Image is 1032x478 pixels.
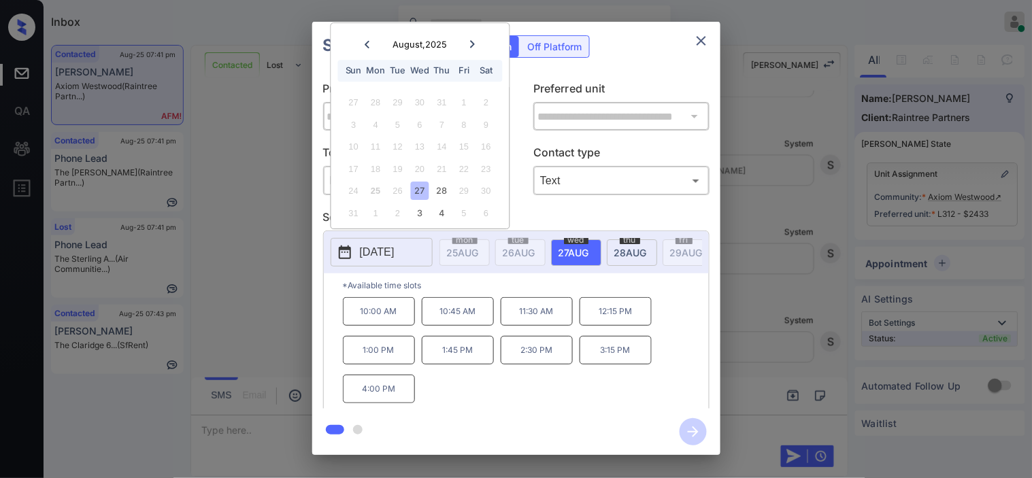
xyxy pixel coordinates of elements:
h2: Schedule Tour [312,22,451,69]
div: Not available Sunday, August 31st, 2025 [344,204,363,222]
p: 1:00 PM [343,336,415,364]
div: Not available Tuesday, August 5th, 2025 [388,116,407,134]
div: Not available Monday, August 11th, 2025 [367,138,385,156]
p: Preferred unit [533,80,710,102]
div: Not available Saturday, September 6th, 2025 [477,204,495,222]
div: Not available Monday, July 28th, 2025 [367,94,385,112]
p: 2:30 PM [501,336,573,364]
div: Choose Thursday, August 28th, 2025 [433,182,451,201]
div: Not available Friday, August 22nd, 2025 [455,160,473,178]
div: Not available Monday, August 18th, 2025 [367,160,385,178]
div: Not available Sunday, August 3rd, 2025 [344,116,363,134]
div: Not available Saturday, August 2nd, 2025 [477,94,495,112]
div: Not available Wednesday, August 13th, 2025 [411,138,429,156]
div: Not available Sunday, August 24th, 2025 [344,182,363,201]
div: month 2025-08 [335,92,505,224]
p: 10:45 AM [422,297,494,326]
p: Preferred community [323,80,499,102]
div: Sun [344,62,363,80]
div: date-select [607,239,657,266]
button: btn-next [671,414,715,449]
div: Not available Tuesday, September 2nd, 2025 [388,204,407,222]
div: Choose Wednesday, September 3rd, 2025 [411,204,429,222]
div: Not available Friday, August 29th, 2025 [455,182,473,201]
div: Not available Monday, August 25th, 2025 [367,182,385,201]
div: Not available Wednesday, July 30th, 2025 [411,94,429,112]
p: 4:00 PM [343,375,415,403]
div: Not available Tuesday, August 12th, 2025 [388,138,407,156]
div: Not available Thursday, August 21st, 2025 [433,160,451,178]
p: 10:00 AM [343,297,415,326]
div: Not available Saturday, August 30th, 2025 [477,182,495,201]
div: Not available Friday, August 8th, 2025 [455,116,473,134]
p: 12:15 PM [580,297,652,326]
div: Choose Wednesday, August 27th, 2025 [411,182,429,201]
div: Not available Sunday, July 27th, 2025 [344,94,363,112]
div: Not available Sunday, August 10th, 2025 [344,138,363,156]
div: Text [537,169,706,192]
button: [DATE] [331,238,433,267]
div: Not available Thursday, August 14th, 2025 [433,138,451,156]
div: date-select [551,239,601,266]
div: Not available Tuesday, August 26th, 2025 [388,182,407,201]
div: Not available Saturday, August 16th, 2025 [477,138,495,156]
p: Select slot [323,209,710,231]
div: Not available Saturday, August 9th, 2025 [477,116,495,134]
div: In Person [327,169,496,192]
div: Mon [367,62,385,80]
p: 3:15 PM [580,336,652,364]
div: Not available Friday, September 5th, 2025 [455,204,473,222]
div: Fri [455,62,473,80]
div: Not available Wednesday, August 6th, 2025 [411,116,429,134]
span: wed [564,236,588,244]
div: Not available Friday, August 1st, 2025 [455,94,473,112]
div: Off Platform [521,36,589,57]
span: 27 AUG [559,247,589,258]
p: 11:30 AM [501,297,573,326]
p: 1:45 PM [422,336,494,364]
div: Sat [477,62,495,80]
div: Tue [388,62,407,80]
p: Tour type [323,144,499,166]
div: Not available Thursday, August 7th, 2025 [433,116,451,134]
span: thu [620,236,640,244]
div: Not available Tuesday, August 19th, 2025 [388,160,407,178]
div: Not available Sunday, August 17th, 2025 [344,160,363,178]
p: Contact type [533,144,710,166]
div: Wed [411,62,429,80]
div: Not available Wednesday, August 20th, 2025 [411,160,429,178]
div: Not available Tuesday, July 29th, 2025 [388,94,407,112]
div: Thu [433,62,451,80]
div: Not available Thursday, July 31st, 2025 [433,94,451,112]
div: Not available Monday, September 1st, 2025 [367,204,385,222]
div: Not available Saturday, August 23rd, 2025 [477,160,495,178]
div: Choose Thursday, September 4th, 2025 [433,204,451,222]
div: Not available Monday, August 4th, 2025 [367,116,385,134]
p: *Available time slots [343,273,709,297]
span: 28 AUG [614,247,647,258]
div: Not available Friday, August 15th, 2025 [455,138,473,156]
p: [DATE] [360,244,395,260]
button: close [688,27,715,54]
